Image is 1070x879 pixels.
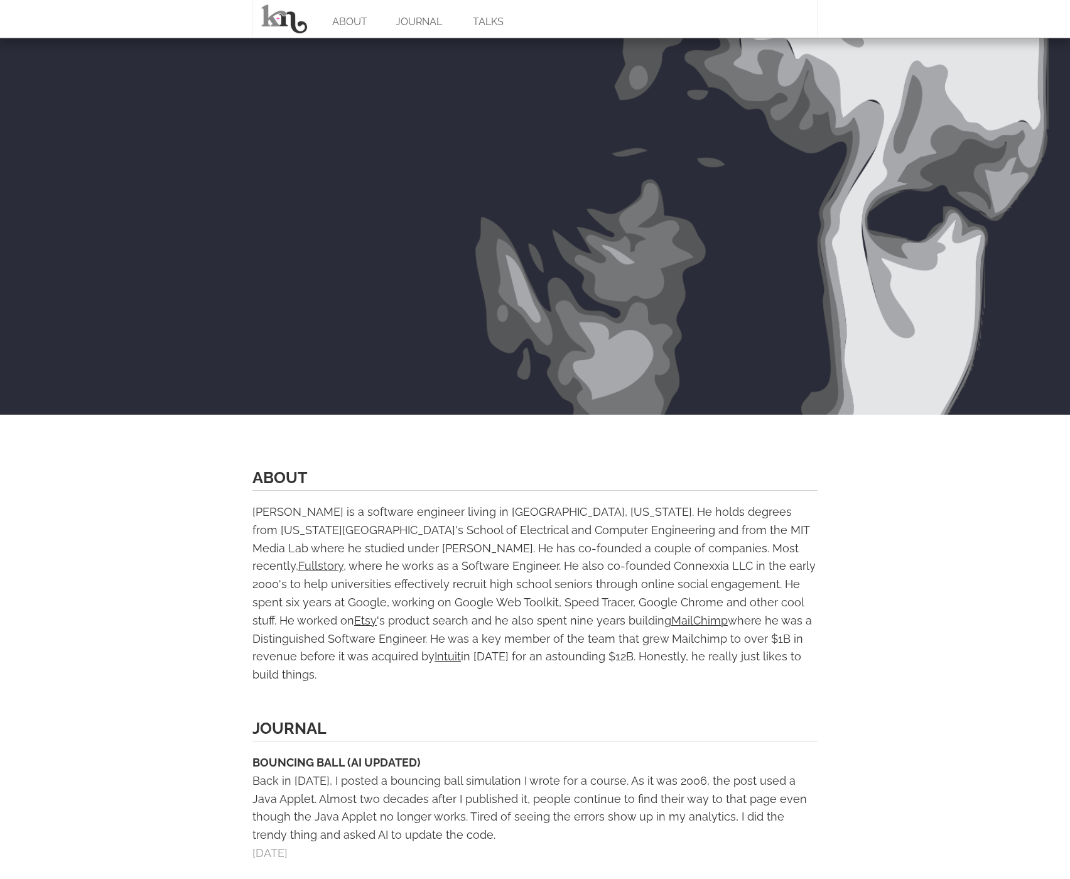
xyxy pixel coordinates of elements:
a: MailChimp [671,614,728,627]
a: [DATE] [252,846,288,860]
a: Fullstory [298,559,343,572]
a: JOURNAL [252,719,327,738]
a: BOUNCING BALL (AI UPDATED) [252,756,421,769]
a: Intuit [435,650,461,663]
div: Back in [DATE], I posted a bouncing ball simulation I wrote for a course. As it was 2006, the pos... [252,772,818,844]
a: ABOUT [252,468,307,487]
div: [PERSON_NAME] is a software engineer living in [GEOGRAPHIC_DATA], [US_STATE]. He holds degrees fr... [252,503,818,684]
a: Etsy [354,614,377,627]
